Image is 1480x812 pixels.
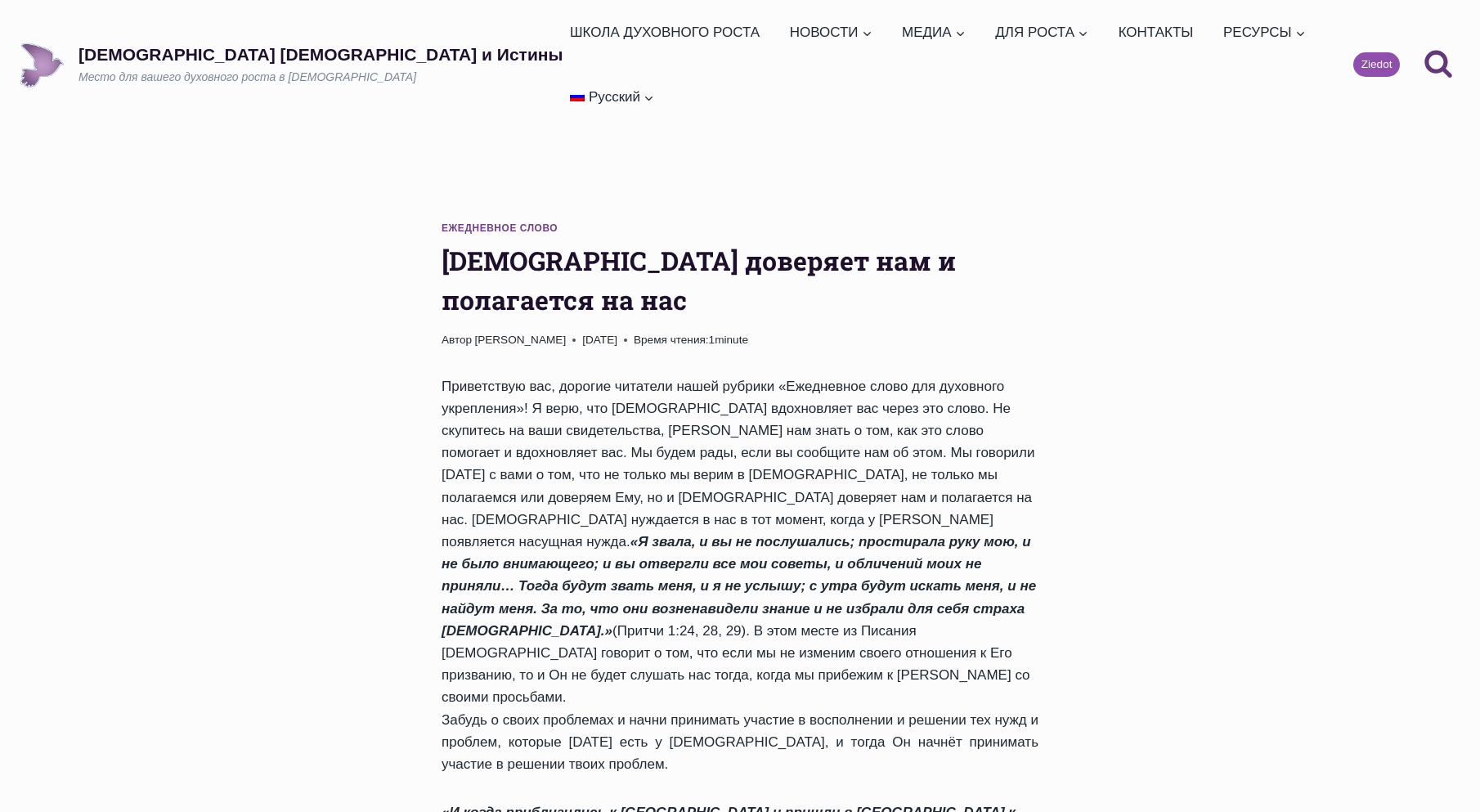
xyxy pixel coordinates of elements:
button: Показать форму поиска [1416,43,1460,87]
a: Ежедневное слово [442,222,558,234]
time: [DATE] [582,331,617,349]
span: Автор [442,331,472,349]
span: minute [715,334,748,346]
span: МЕДИА [902,21,966,43]
span: Время чтения: [634,334,709,346]
p: Забудь о своих проблемах и начни принимать участие в восполнении и решении тех нужд и проблем, ко... [442,709,1038,776]
strong: «Я звала, и вы не послушались; простирала руку мою, и не было внимающего; и вы отвергли все мои с... [442,534,1036,639]
span: РЕСУРСЫ [1223,21,1306,43]
p: [DEMOGRAPHIC_DATA] [DEMOGRAPHIC_DATA] и Истины [78,44,563,65]
img: Draudze Gars un Patiesība [20,43,65,87]
h1: [DEMOGRAPHIC_DATA] доверяет нам и полагается на нас [442,241,1038,320]
span: НОВОСТИ [790,21,872,43]
span: Русский [589,89,640,105]
a: [PERSON_NAME] [474,334,566,346]
a: Ziedot [1353,52,1400,77]
span: ДЛЯ РОСТА [995,21,1088,43]
a: Русский [563,65,661,129]
p: Место для вашего духовного роста в [DEMOGRAPHIC_DATA] [78,70,563,86]
a: [DEMOGRAPHIC_DATA] [DEMOGRAPHIC_DATA] и ИстиныМесто для вашего духовного роста в [DEMOGRAPHIC_DATA] [20,43,563,87]
span: 1 [634,331,748,349]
